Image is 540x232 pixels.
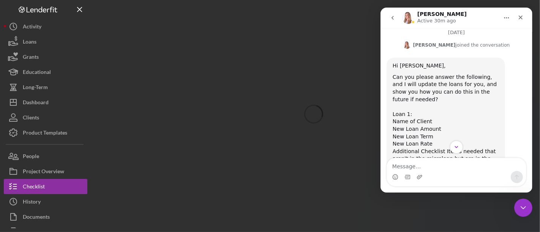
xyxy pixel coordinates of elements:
div: Dashboard [23,95,49,112]
button: Project Overview [4,164,87,179]
button: Activity [4,19,87,34]
button: Grants [4,49,87,64]
div: Activity [23,19,41,36]
button: Product Templates [4,125,87,140]
div: Checklist [23,179,45,196]
button: Checklist [4,179,87,194]
button: Long-Term [4,80,87,95]
button: Gif picker [24,166,30,172]
div: Long-Term [23,80,48,97]
button: Upload attachment [36,166,42,172]
div: Project Overview [23,164,64,181]
button: Emoji picker [12,166,18,172]
div: Grants [23,49,39,66]
div: Product Templates [23,125,67,142]
button: History [4,194,87,209]
div: Can you please answer the following, and I will update the loans for you, and show you how you ca... [12,66,118,229]
div: Loans [23,34,36,51]
button: Scroll to bottom [69,133,82,146]
button: Send a message… [130,163,142,176]
iframe: Intercom live chat [514,199,532,217]
div: Hi [PERSON_NAME], [12,55,118,62]
div: History [23,194,41,211]
button: Documents [4,209,87,224]
div: Clients [23,110,39,127]
div: Documents [23,209,50,226]
div: Educational [23,64,51,82]
textarea: Message… [6,150,145,163]
iframe: Intercom live chat [381,8,532,193]
div: People [23,149,39,166]
button: Educational [4,64,87,80]
button: Loans [4,34,87,49]
button: Dashboard [4,95,87,110]
button: Clients [4,110,87,125]
button: People [4,149,87,164]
